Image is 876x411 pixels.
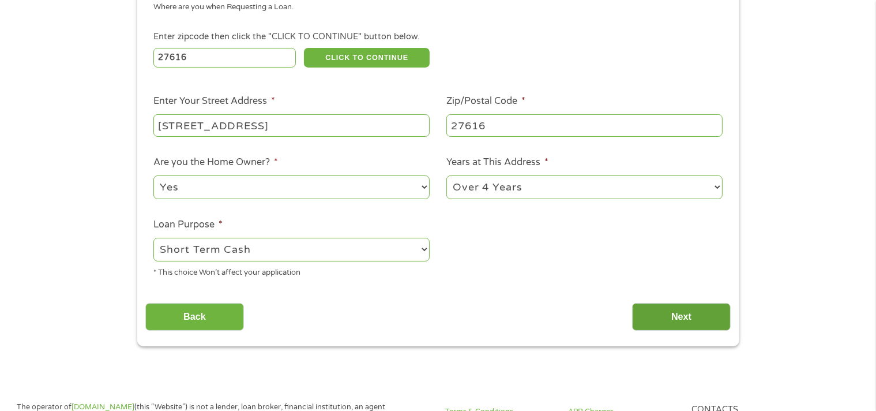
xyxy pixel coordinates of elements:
[446,95,525,107] label: Zip/Postal Code
[632,303,731,331] input: Next
[153,263,430,279] div: * This choice Won’t affect your application
[153,95,275,107] label: Enter Your Street Address
[153,156,278,169] label: Are you the Home Owner?
[153,31,722,43] div: Enter zipcode then click the "CLICK TO CONTINUE" button below.
[446,156,548,169] label: Years at This Address
[153,2,714,13] div: Where are you when Requesting a Loan.
[145,303,244,331] input: Back
[153,219,223,231] label: Loan Purpose
[153,114,430,136] input: 1 Main Street
[153,48,296,68] input: Enter Zipcode (e.g 01510)
[304,48,430,68] button: CLICK TO CONTINUE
